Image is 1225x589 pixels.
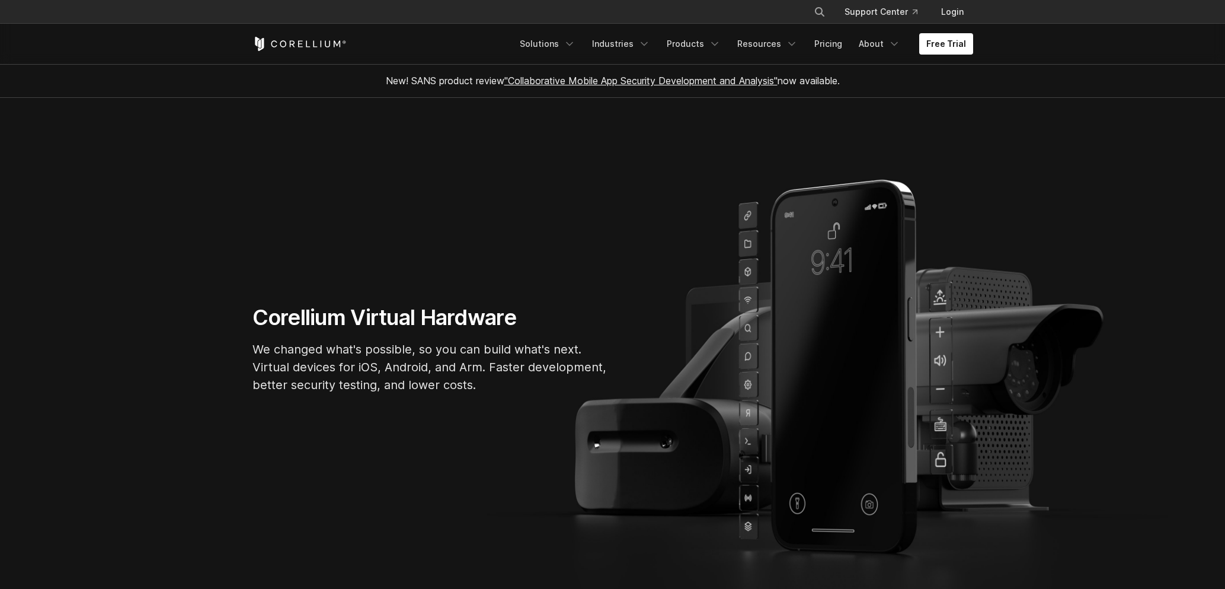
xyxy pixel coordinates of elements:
[809,1,830,23] button: Search
[835,1,927,23] a: Support Center
[1185,549,1213,577] iframe: Intercom live chat
[730,33,805,55] a: Resources
[585,33,657,55] a: Industries
[799,1,973,23] div: Navigation Menu
[252,340,608,394] p: We changed what's possible, so you can build what's next. Virtual devices for iOS, Android, and A...
[852,33,907,55] a: About
[504,75,778,87] a: "Collaborative Mobile App Security Development and Analysis"
[919,33,973,55] a: Free Trial
[386,75,840,87] span: New! SANS product review now available.
[513,33,583,55] a: Solutions
[660,33,728,55] a: Products
[932,1,973,23] a: Login
[252,304,608,331] h1: Corellium Virtual Hardware
[807,33,849,55] a: Pricing
[252,37,347,51] a: Corellium Home
[513,33,973,55] div: Navigation Menu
